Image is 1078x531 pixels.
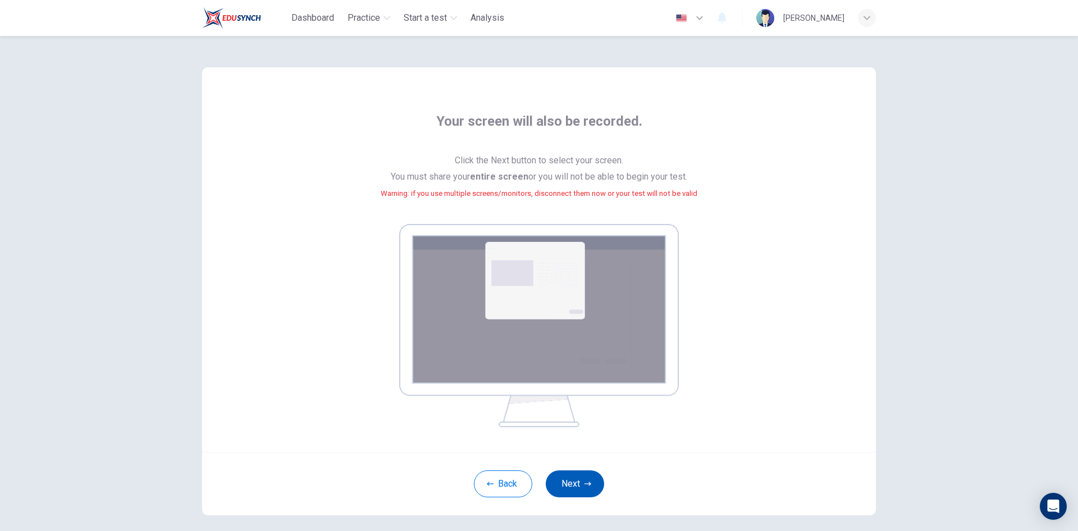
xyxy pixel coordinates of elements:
[783,11,844,25] div: [PERSON_NAME]
[470,171,528,182] b: entire screen
[756,9,774,27] img: Profile picture
[381,153,697,215] span: Click the Next button to select your screen. You must share your or you will not be able to begin...
[291,11,334,25] span: Dashboard
[343,8,395,28] button: Practice
[466,8,509,28] button: Analysis
[436,112,642,144] span: Your screen will also be recorded.
[404,11,447,25] span: Start a test
[202,7,287,29] a: Train Test logo
[474,470,532,497] button: Back
[1040,493,1067,520] div: Open Intercom Messenger
[399,224,679,427] img: screen share example
[399,8,462,28] button: Start a test
[546,470,604,497] button: Next
[381,189,697,198] small: Warning: if you use multiple screens/monitors, disconnect them now or your test will not be valid
[202,7,261,29] img: Train Test logo
[471,11,504,25] span: Analysis
[287,8,339,28] button: Dashboard
[348,11,380,25] span: Practice
[674,14,688,22] img: en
